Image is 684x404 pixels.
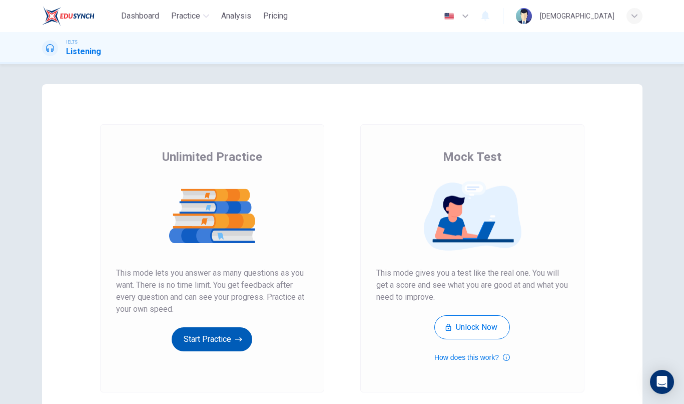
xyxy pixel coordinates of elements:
span: Unlimited Practice [162,149,262,165]
img: Profile picture [516,8,532,24]
div: Open Intercom Messenger [650,370,674,394]
span: Mock Test [443,149,501,165]
button: How does this work? [434,351,510,363]
span: Dashboard [121,10,159,22]
button: Unlock Now [434,315,510,339]
span: Pricing [263,10,288,22]
button: Pricing [259,7,292,25]
button: Analysis [217,7,255,25]
img: en [443,13,455,20]
span: IELTS [66,39,78,46]
button: Start Practice [172,327,252,351]
a: EduSynch logo [42,6,118,26]
span: Analysis [221,10,251,22]
button: Practice [167,7,213,25]
span: Practice [171,10,200,22]
h1: Listening [66,46,101,58]
span: This mode lets you answer as many questions as you want. There is no time limit. You get feedback... [116,267,308,315]
img: EduSynch logo [42,6,95,26]
div: [DEMOGRAPHIC_DATA] [540,10,614,22]
span: This mode gives you a test like the real one. You will get a score and see what you are good at a... [376,267,568,303]
button: Dashboard [117,7,163,25]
